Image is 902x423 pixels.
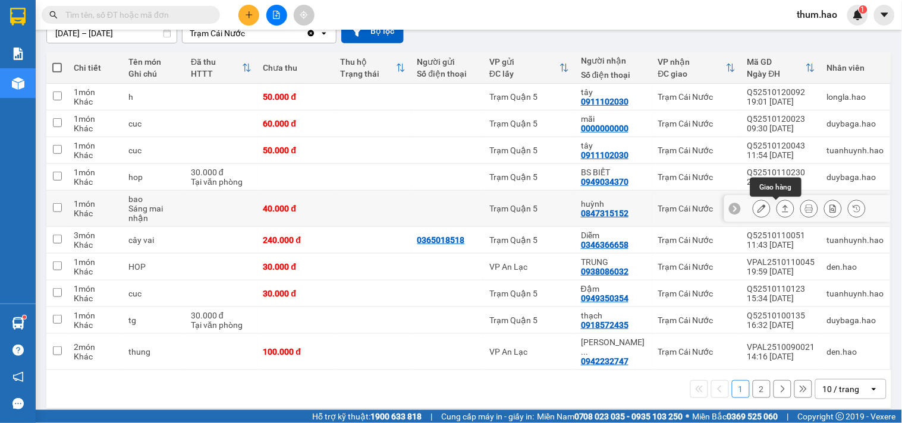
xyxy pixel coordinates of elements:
[747,150,815,160] div: 11:54 [DATE]
[74,257,117,267] div: 1 món
[489,69,560,78] div: ĐC lấy
[747,69,806,78] div: Ngày ĐH
[74,293,117,303] div: Khác
[747,124,815,133] div: 09:30 [DATE]
[312,410,422,423] span: Hỗ trợ kỹ thuật:
[341,19,404,43] button: Bộ lọc
[128,172,179,182] div: hop
[272,11,281,19] span: file-add
[74,177,117,187] div: Khác
[238,5,259,26] button: plus
[128,194,179,204] div: bao
[658,57,726,67] div: VP nhận
[658,235,736,245] div: Trạm Cái Nước
[128,315,179,325] div: tg
[128,57,179,67] div: Tên món
[185,52,257,84] th: Toggle SortBy
[581,337,646,356] div: Trần Mộng Nghi
[74,231,117,240] div: 3 món
[74,124,117,133] div: Khác
[47,24,177,43] input: Select a date range.
[319,29,329,38] svg: open
[74,150,117,160] div: Khác
[12,398,24,409] span: message
[489,315,569,325] div: Trạm Quận 5
[370,412,422,421] strong: 1900 633 818
[581,240,628,250] div: 0346366658
[747,352,815,361] div: 14:16 [DATE]
[441,410,534,423] span: Cung cấp máy in - giấy in:
[827,63,884,72] div: Nhân viên
[128,235,179,245] div: cây vai
[859,5,868,14] sup: 1
[128,92,179,102] div: h
[827,92,884,102] div: longla.hao
[128,289,179,298] div: cuc
[10,8,26,26] img: logo-vxr
[340,57,396,67] div: Thu hộ
[827,146,884,155] div: tuanhuynh.hao
[750,178,802,197] div: Giao hàng
[489,204,569,213] div: Trạm Quận 5
[836,412,844,421] span: copyright
[306,29,316,38] svg: Clear value
[741,52,821,84] th: Toggle SortBy
[658,172,736,182] div: Trạm Cái Nước
[823,383,860,395] div: 10 / trang
[191,311,251,320] div: 30.000 đ
[128,262,179,272] div: HOP
[658,204,736,213] div: Trạm Cái Nước
[246,27,247,39] input: Selected Trạm Cái Nước.
[652,52,741,84] th: Toggle SortBy
[74,199,117,209] div: 1 món
[753,200,771,217] div: Sửa đơn hàng
[263,146,329,155] div: 50.000 đ
[581,284,646,293] div: Đậm
[12,345,24,356] span: question-circle
[74,209,117,218] div: Khác
[74,63,117,72] div: Chi tiết
[489,119,569,128] div: Trạm Quận 5
[658,69,726,78] div: ĐC giao
[263,63,329,72] div: Chưa thu
[128,204,179,223] div: Sáng mai nhận
[658,92,736,102] div: Trạm Cái Nước
[65,8,206,21] input: Tìm tên, số ĐT hoặc mã đơn
[827,315,884,325] div: duybaga.hao
[861,5,865,14] span: 1
[747,284,815,293] div: Q52510110123
[74,320,117,330] div: Khác
[658,315,736,325] div: Trạm Cái Nước
[128,146,179,155] div: cuc
[489,347,569,356] div: VP An Lạc
[747,293,815,303] div: 15:34 [DATE]
[693,410,778,423] span: Miền Bắc
[727,412,778,421] strong: 0369 525 060
[417,69,477,78] div: Số điện thoại
[581,87,646,97] div: tây
[483,52,575,84] th: Toggle SortBy
[747,240,815,250] div: 11:43 [DATE]
[658,347,736,356] div: Trạm Cái Nước
[827,119,884,128] div: duybaga.hao
[263,262,329,272] div: 30.000 đ
[581,257,646,267] div: TRUNG
[747,231,815,240] div: Q52510110051
[191,69,241,78] div: HTTT
[747,320,815,330] div: 16:32 [DATE]
[747,257,815,267] div: VPAL2510110045
[658,262,736,272] div: Trạm Cái Nước
[489,262,569,272] div: VP An Lạc
[74,352,117,361] div: Khác
[747,168,815,177] div: Q52510110230
[827,235,884,245] div: tuanhuynh.hao
[747,311,815,320] div: Q52510100135
[245,11,253,19] span: plus
[489,146,569,155] div: Trạm Quận 5
[787,410,789,423] span: |
[581,199,646,209] div: huỳnh
[12,77,24,90] img: warehouse-icon
[658,146,736,155] div: Trạm Cái Nước
[581,311,646,320] div: thạch
[12,371,24,383] span: notification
